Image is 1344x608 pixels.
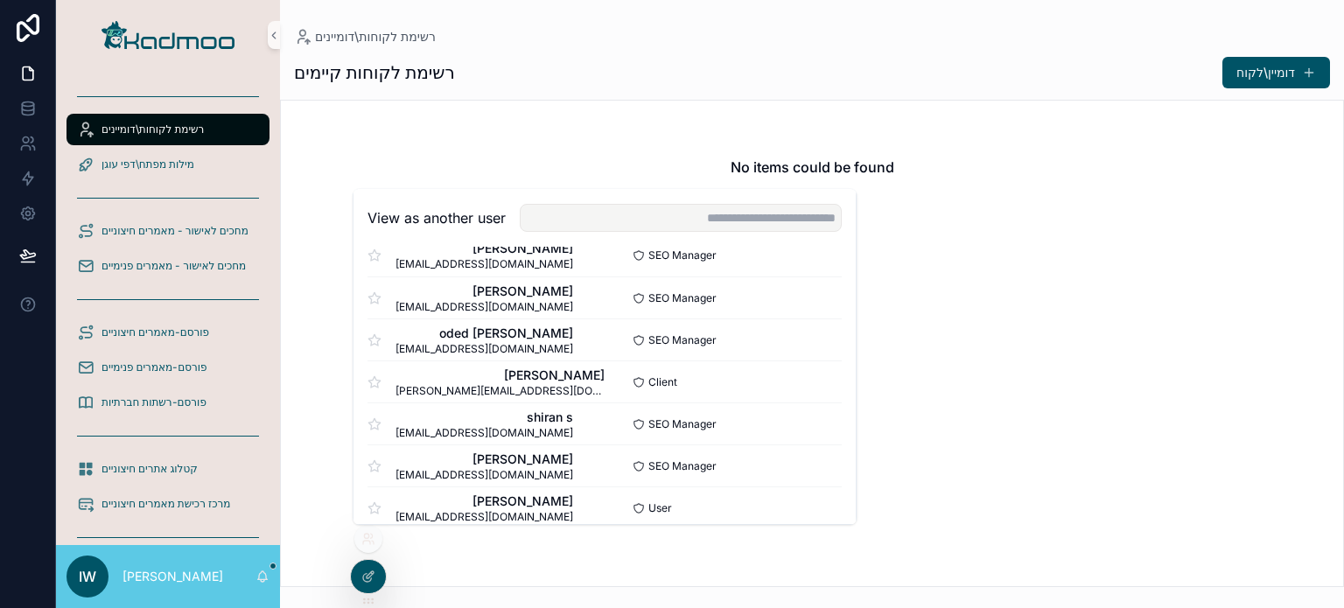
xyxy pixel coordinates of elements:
span: [PERSON_NAME] [395,366,605,383]
span: [EMAIL_ADDRESS][DOMAIN_NAME] [395,467,573,481]
span: [EMAIL_ADDRESS][DOMAIN_NAME] [395,257,573,271]
span: [EMAIL_ADDRESS][DOMAIN_NAME] [395,299,573,313]
span: מחכים לאישור - מאמרים פנימיים [101,259,246,273]
a: פורסם-רשתות חברתיות [66,387,269,418]
p: [PERSON_NAME] [122,568,223,585]
a: מחכים לאישור - מאמרים פנימיים [66,250,269,282]
a: רשימת לקוחות\דומיינים [66,114,269,145]
span: רשימת לקוחות\דומיינים [101,122,204,136]
span: [EMAIL_ADDRESS][DOMAIN_NAME] [395,425,573,439]
span: shiran s [395,408,573,425]
h2: No items could be found [731,157,894,178]
span: פורסם-מאמרים פנימיים [101,360,207,374]
span: [EMAIL_ADDRESS][DOMAIN_NAME] [395,509,573,523]
span: [PERSON_NAME][EMAIL_ADDRESS][DOMAIN_NAME] [395,383,605,397]
span: [EMAIL_ADDRESS][DOMAIN_NAME] [395,341,573,355]
span: SEO Manager [648,458,717,472]
h1: רשימת לקוחות קיימים [294,60,455,85]
img: App logo [101,21,234,49]
span: Client [648,374,677,388]
span: SEO Manager [648,290,717,304]
span: iw [79,566,96,587]
span: פורסם-רשתות חברתיות [101,395,206,409]
span: [PERSON_NAME] [395,240,573,257]
button: דומיין\לקוח [1222,57,1330,88]
span: SEO Manager [648,332,717,346]
span: SEO Manager [648,416,717,430]
span: oded [PERSON_NAME] [395,324,573,341]
a: מילות מפתח\דפי עוגן [66,149,269,180]
div: scrollable content [56,70,280,545]
span: רשימת לקוחות\דומיינים [315,28,436,45]
a: רשימת לקוחות\דומיינים [294,28,436,45]
a: מרכז רכישת מאמרים חיצוניים [66,488,269,520]
span: [PERSON_NAME] [395,282,573,299]
span: פורסם-מאמרים חיצוניים [101,325,209,339]
a: פורסם-מאמרים פנימיים [66,352,269,383]
a: מחכים לאישור - מאמרים חיצוניים [66,215,269,247]
span: מחכים לאישור - מאמרים חיצוניים [101,224,248,238]
span: מרכז רכישת מאמרים חיצוניים [101,497,230,511]
span: קטלוג אתרים חיצוניים [101,462,198,476]
span: [PERSON_NAME] [395,492,573,509]
span: [PERSON_NAME] [395,450,573,467]
span: User [648,500,672,514]
h2: View as another user [367,207,506,228]
span: מילות מפתח\דפי עוגן [101,157,194,171]
a: קטלוג אתרים חיצוניים [66,453,269,485]
a: פורסם-מאמרים חיצוניים [66,317,269,348]
span: SEO Manager [648,248,717,262]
